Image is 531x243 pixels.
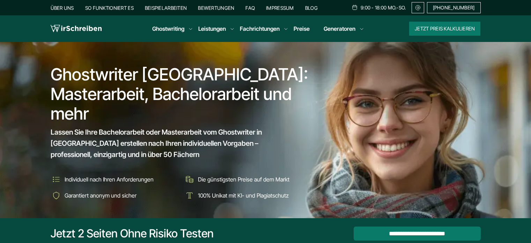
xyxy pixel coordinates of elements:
li: Die günstigsten Preise auf dem Markt [184,174,312,185]
a: Über uns [51,5,74,11]
img: 100% Unikat mit KI- und Plagiatschutz [184,190,195,201]
a: [PHONE_NUMBER] [427,2,481,13]
li: Garantiert anonym und sicher [51,190,179,201]
button: Jetzt Preis kalkulieren [409,22,480,36]
img: Die günstigsten Preise auf dem Markt [184,174,195,185]
img: Garantiert anonym und sicher [51,190,62,201]
a: Ghostwriting [152,24,184,33]
h1: Ghostwriter [GEOGRAPHIC_DATA]: Masterarbeit, Bachelorarbeit und mehr [51,65,313,123]
img: logo wirschreiben [51,23,102,34]
a: Fachrichtungen [240,24,280,33]
a: FAQ [245,5,255,11]
img: Schedule [352,5,358,10]
a: So funktioniert es [85,5,134,11]
a: Generatoren [324,24,355,33]
img: Email [415,5,421,10]
span: [PHONE_NUMBER] [433,5,475,10]
a: Blog [305,5,318,11]
span: 9:00 - 18:00 Mo.-So. [361,5,406,10]
span: Lassen Sie Ihre Bachelorarbeit oder Masterarbeit vom Ghostwriter in [GEOGRAPHIC_DATA] erstellen n... [51,127,300,160]
a: Bewertungen [198,5,234,11]
a: Leistungen [198,24,226,33]
div: Jetzt 2 Seiten ohne Risiko testen [51,227,214,241]
a: Impressum [266,5,294,11]
li: 100% Unikat mit KI- und Plagiatschutz [184,190,312,201]
img: Individuell nach Ihren Anforderungen [51,174,62,185]
a: Beispielarbeiten [145,5,187,11]
a: Preise [294,25,310,32]
li: Individuell nach Ihren Anforderungen [51,174,179,185]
